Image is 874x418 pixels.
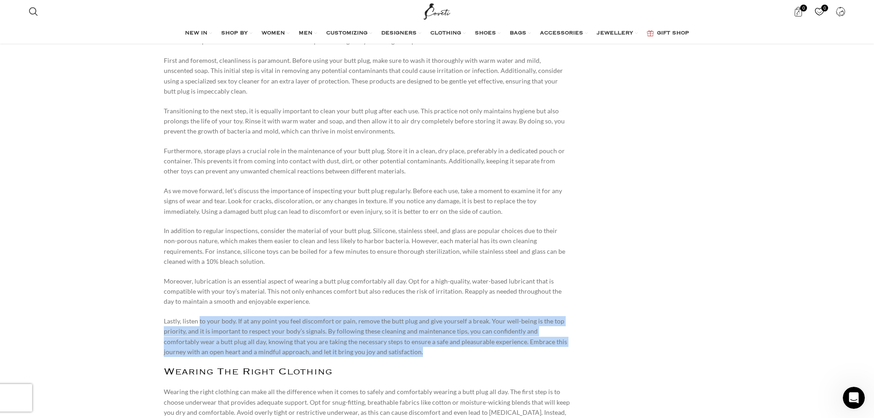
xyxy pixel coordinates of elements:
a: SHOP BY [221,24,252,43]
a: 0 [789,2,807,21]
a: CUSTOMIZING [326,24,372,43]
a: WOMEN [262,24,289,43]
div: My Wishlist [810,2,829,21]
a: Search [24,2,43,21]
a: DESIGNERS [381,24,421,43]
span: NEW IN [185,30,207,37]
span: SHOES [475,30,496,37]
span: WOMEN [262,30,285,37]
p: As we move forward, let’s discuss the importance of inspecting your butt plug regularly. Before e... [164,186,571,217]
span: JEWELLERY [597,30,633,37]
span: MEN [299,30,312,37]
p: Moreover, lubrication is an essential aspect of wearing a butt plug comfortably all day. Opt for ... [164,276,571,307]
a: Site logo [422,7,452,15]
a: GIFT SHOP [647,24,689,43]
a: BAGS [510,24,531,43]
a: 0 [810,2,829,21]
div: Main navigation [24,24,850,43]
a: MEN [299,24,317,43]
p: In addition to regular inspections, consider the material of your butt plug. Silicone, stainless ... [164,226,571,267]
h2: Wearing The Right Clothing [164,366,571,378]
span: CUSTOMIZING [326,30,367,37]
a: JEWELLERY [597,24,638,43]
a: NEW IN [185,24,212,43]
span: CLOTHING [430,30,461,37]
a: CLOTHING [430,24,466,43]
span: ACCESSORIES [540,30,583,37]
span: GIFT SHOP [657,30,689,37]
span: SHOP BY [221,30,248,37]
span: BAGS [510,30,526,37]
p: Lastly, listen to your body. If at any point you feel discomfort or pain, remove the butt plug an... [164,316,571,357]
span: 0 [821,5,828,11]
span: DESIGNERS [381,30,417,37]
iframe: Intercom live chat [843,387,865,409]
img: GiftBag [647,30,654,36]
a: SHOES [475,24,501,43]
p: Transitioning to the next step, it is equally important to clean your butt plug after each use. T... [164,106,571,137]
p: First and foremost, cleanliness is paramount. Before using your butt plug, make sure to wash it t... [164,56,571,97]
span: 0 [800,5,807,11]
a: ACCESSORIES [540,24,588,43]
p: Furthermore, storage plays a crucial role in the maintenance of your butt plug. Store it in a cle... [164,146,571,177]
